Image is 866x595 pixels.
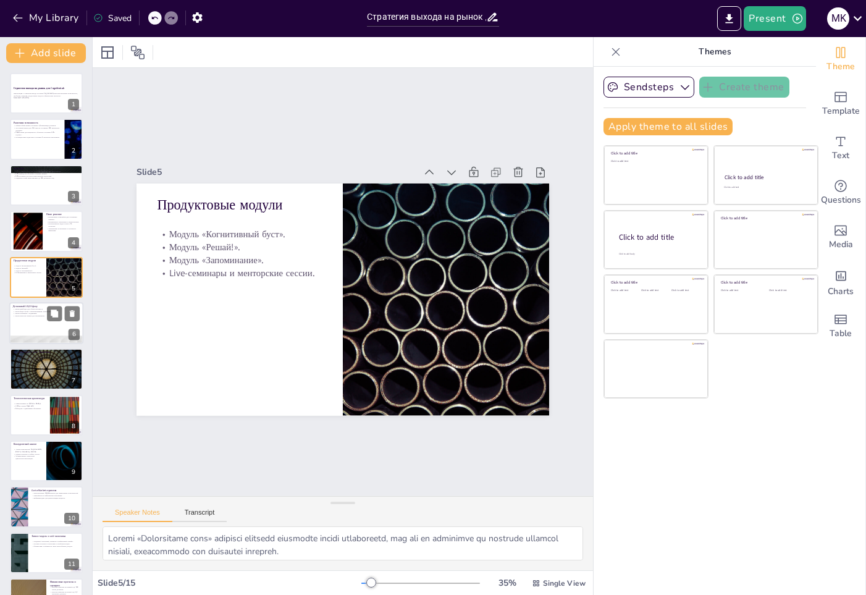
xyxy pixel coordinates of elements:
[46,216,79,221] p: Когнитивные тренажёры для улучшения навыков.
[68,237,79,248] div: 4
[14,358,79,361] p: Этап 3: Полный K12 и лицензирование.
[543,578,586,588] span: Single View
[717,6,741,31] button: Export to PowerPoint
[68,283,79,294] div: 5
[744,6,805,31] button: Present
[211,311,427,507] div: Slide 5
[721,289,760,292] div: Click to add text
[10,211,83,251] div: https://cdn.sendsteps.com/images/logo/sendsteps_logo_white.pnghttps://cdn.sendsteps.com/images/lo...
[172,508,227,522] button: Transcript
[50,586,79,591] p: Прогноз выручки на первый год: 200 тысяч долларов.
[14,87,64,90] strong: Стратегия выхода на рынок для CognitiveLab
[14,124,61,127] p: Общий объём рынка составляет 1,2 миллиарда долларов.
[68,145,79,156] div: 2
[47,306,62,321] button: Duplicate Slide
[13,305,80,308] p: Детальный UX/UI-флоу
[330,317,461,437] p: Модуль «Решай!».
[816,260,865,304] div: Add charts and graphs
[10,348,83,389] div: 7
[32,489,79,492] p: Go-to-Market стратегия
[14,351,79,355] p: Дорожная карта и вехи (Roadmap)
[32,492,79,494] p: Использование digital-каналов для привлечения пользователей.
[725,174,807,181] div: Click to add title
[816,171,865,215] div: Get real-time input from your audience
[13,314,80,317] p: Экран карточек памяти для запоминания.
[32,540,79,542] p: Подписки: начальный, премиум и профильный тарифы.
[14,127,61,131] p: Доступный рынок для 5–8 классов составляет 500 миллионов долларов.
[103,526,583,560] textarea: Loremi «Dolorsitame cons» adipisci elitsedd eiusmodte incidi utlaboreetd, mag ali en adminimve qu...
[821,193,861,207] span: Questions
[816,82,865,126] div: Add ready made slides
[14,449,43,453] p: Анализ конкурентов: CognitiveLabAI, BYJU’S, Unacademy, Embibe.
[619,232,698,242] div: Click to add title
[14,357,79,359] p: Этап 2: Расширение на 1–4 и 7–8 классы.
[14,397,46,400] p: Технологическая архитектура
[14,267,43,269] p: Модуль «Решай!».
[93,12,132,24] div: Saved
[14,407,46,410] p: AI-модуль с адаптивным обучением.
[816,126,865,171] div: Add text boxes
[50,591,79,595] p: Прогноз выручки на второй год: 1,2 миллиона долларов.
[10,486,83,527] div: 10
[32,496,79,499] p: Вебинары-демо для демонстрации продукта.
[46,221,79,223] p: Интервальное повторение и мнемотехники.
[300,347,435,471] p: Продуктовые модули
[14,177,79,179] p: Родители готовы инвестировать до 300 долларов в год.
[721,280,809,285] div: Click to add title
[68,99,79,110] div: 1
[10,119,83,159] div: https://cdn.sendsteps.com/images/logo/sendsteps_logo_white.pnghttps://cdn.sendsteps.com/images/lo...
[816,37,865,82] div: Change the overall theme
[348,298,479,418] p: Live-семинары и менторские сессии.
[769,289,808,292] div: Click to add text
[611,160,699,163] div: Click to add text
[822,104,860,118] span: Template
[626,37,804,67] p: Themes
[14,93,79,97] p: Презентация о стратегии выхода на рынок CognitiveLab, включая рыночные возможности, проблемы, реш...
[603,118,733,135] button: Apply theme to all slides
[103,508,172,522] button: Speaker Notes
[14,269,43,272] p: Модуль «Запоминание».
[32,534,79,538] p: Бизнес-модель и unit-экономика
[14,402,46,405] p: Микросервисы на Python и Node.js.
[68,466,79,478] div: 9
[69,329,80,340] div: 6
[322,327,453,447] p: Модуль «Когнитивный буст».
[619,252,697,255] div: Click to add body
[130,45,145,60] span: Position
[828,285,854,298] span: Charts
[14,455,43,460] p: Формирование уникальной ценностной пропозиции.
[14,167,79,171] p: Проблема
[98,43,117,62] div: Layout
[13,308,80,310] p: Экран дашборда для обзора прогресса.
[32,494,79,497] p: Партнёрства и реферальные программы.
[46,223,79,227] p: Интерактивные видео-уроки и AI-ассистент.
[492,577,522,589] div: 35 %
[14,172,79,175] p: 40% никогда не обучались техникам памяти.
[641,289,669,292] div: Click to add text
[830,327,852,340] span: Table
[68,421,79,432] div: 8
[14,354,79,357] p: Этап 1: Пилот 5–6 классы.
[46,213,79,216] p: Наше решение
[14,97,79,99] p: Generated with [URL]
[32,545,79,547] p: Финансовая устойчивость через разнообразие доходов.
[14,175,79,177] p: 50% не имеют доступа к персональной подготовке.
[611,280,699,285] div: Click to add title
[64,513,79,524] div: 10
[14,453,43,455] p: Оценка сильных и слабых сторон.
[699,77,789,98] button: Create theme
[6,43,86,63] button: Add slide
[14,121,61,125] p: Рыночная возможность
[10,73,83,114] div: https://cdn.sendsteps.com/images/logo/sendsteps_logo_white.pnghttps://cdn.sendsteps.com/images/lo...
[829,238,853,251] span: Media
[14,264,43,267] p: Модуль «Когнитивный буст».
[65,306,80,321] button: Delete Slide
[68,375,79,386] div: 7
[367,8,486,26] input: Insert title
[14,131,61,135] p: CAGR рынка дистанционного обучения составляет 20% годовых.
[46,227,79,232] p: Упражнения на внимание и логическое мышление.
[611,289,639,292] div: Click to add text
[64,559,79,570] div: 11
[10,441,83,481] div: 9
[671,289,699,292] div: Click to add text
